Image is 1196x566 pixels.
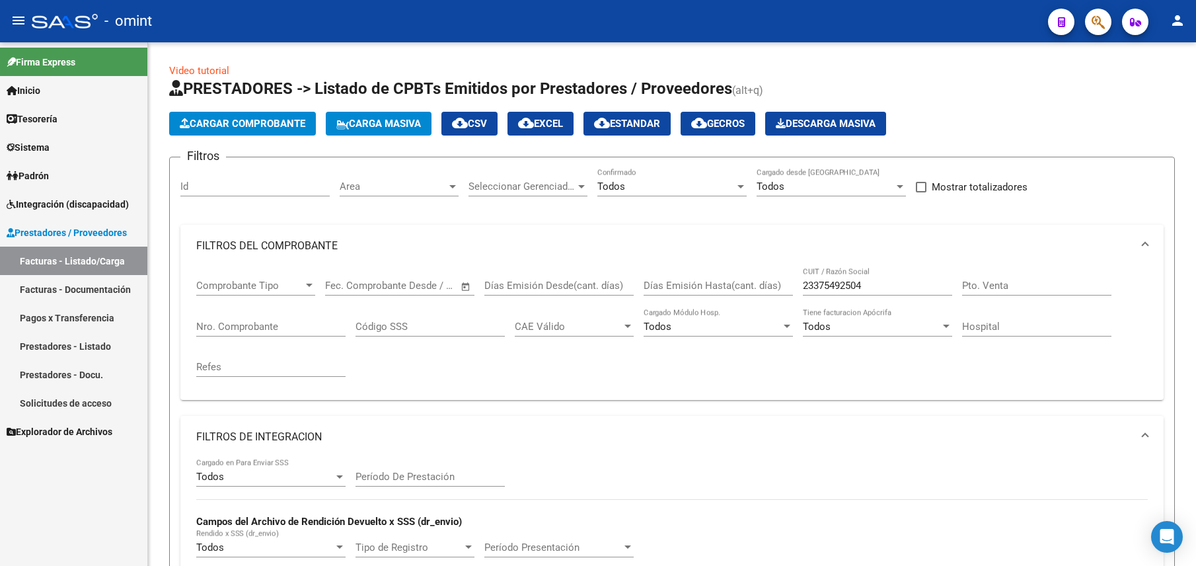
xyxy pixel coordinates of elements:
[681,112,755,136] button: Gecros
[169,79,732,98] span: PRESTADORES -> Listado de CPBTs Emitidos por Prestadores / Proveedores
[732,84,763,97] span: (alt+q)
[583,112,671,136] button: Estandar
[518,118,563,130] span: EXCEL
[340,181,447,192] span: Area
[518,115,534,131] mat-icon: cloud_download
[7,197,129,212] span: Integración (discapacidad)
[180,147,226,165] h3: Filtros
[180,225,1164,267] mat-expansion-panel-header: FILTROS DEL COMPROBANTE
[196,430,1132,444] mat-panel-title: FILTROS DE INTEGRACION
[441,112,498,136] button: CSV
[932,179,1028,195] span: Mostrar totalizadores
[196,280,303,292] span: Comprobante Tipo
[7,83,40,98] span: Inicio
[452,115,468,131] mat-icon: cloud_download
[355,542,463,553] span: Tipo de Registro
[7,425,112,439] span: Explorador de Archivos
[1170,13,1185,28] mat-icon: person
[169,112,316,136] button: Cargar Comprobante
[757,181,784,192] span: Todos
[391,280,455,292] input: Fecha fin
[484,542,622,553] span: Período Presentación
[180,267,1164,400] div: FILTROS DEL COMPROBANTE
[7,169,49,183] span: Padrón
[104,7,152,36] span: - omint
[765,112,886,136] button: Descarga Masiva
[765,112,886,136] app-download-masive: Descarga masiva de comprobantes (adjuntos)
[803,321,831,333] span: Todos
[644,321,671,333] span: Todos
[594,118,660,130] span: Estandar
[597,181,625,192] span: Todos
[169,65,229,77] a: Video tutorial
[7,112,57,126] span: Tesorería
[196,239,1132,253] mat-panel-title: FILTROS DEL COMPROBANTE
[1151,521,1183,553] div: Open Intercom Messenger
[459,279,474,294] button: Open calendar
[7,140,50,155] span: Sistema
[326,112,431,136] button: Carga Masiva
[180,416,1164,458] mat-expansion-panel-header: FILTROS DE INTEGRACION
[452,118,487,130] span: CSV
[507,112,574,136] button: EXCEL
[691,118,745,130] span: Gecros
[196,542,224,553] span: Todos
[196,471,224,483] span: Todos
[515,321,622,333] span: CAE Válido
[7,55,75,69] span: Firma Express
[468,181,576,192] span: Seleccionar Gerenciador
[325,280,379,292] input: Fecha inicio
[7,225,127,240] span: Prestadores / Proveedores
[594,115,610,131] mat-icon: cloud_download
[196,516,462,528] strong: Campos del Archivo de Rendición Devuelto x SSS (dr_envio)
[11,13,26,28] mat-icon: menu
[691,115,707,131] mat-icon: cloud_download
[180,118,305,130] span: Cargar Comprobante
[336,118,421,130] span: Carga Masiva
[776,118,876,130] span: Descarga Masiva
